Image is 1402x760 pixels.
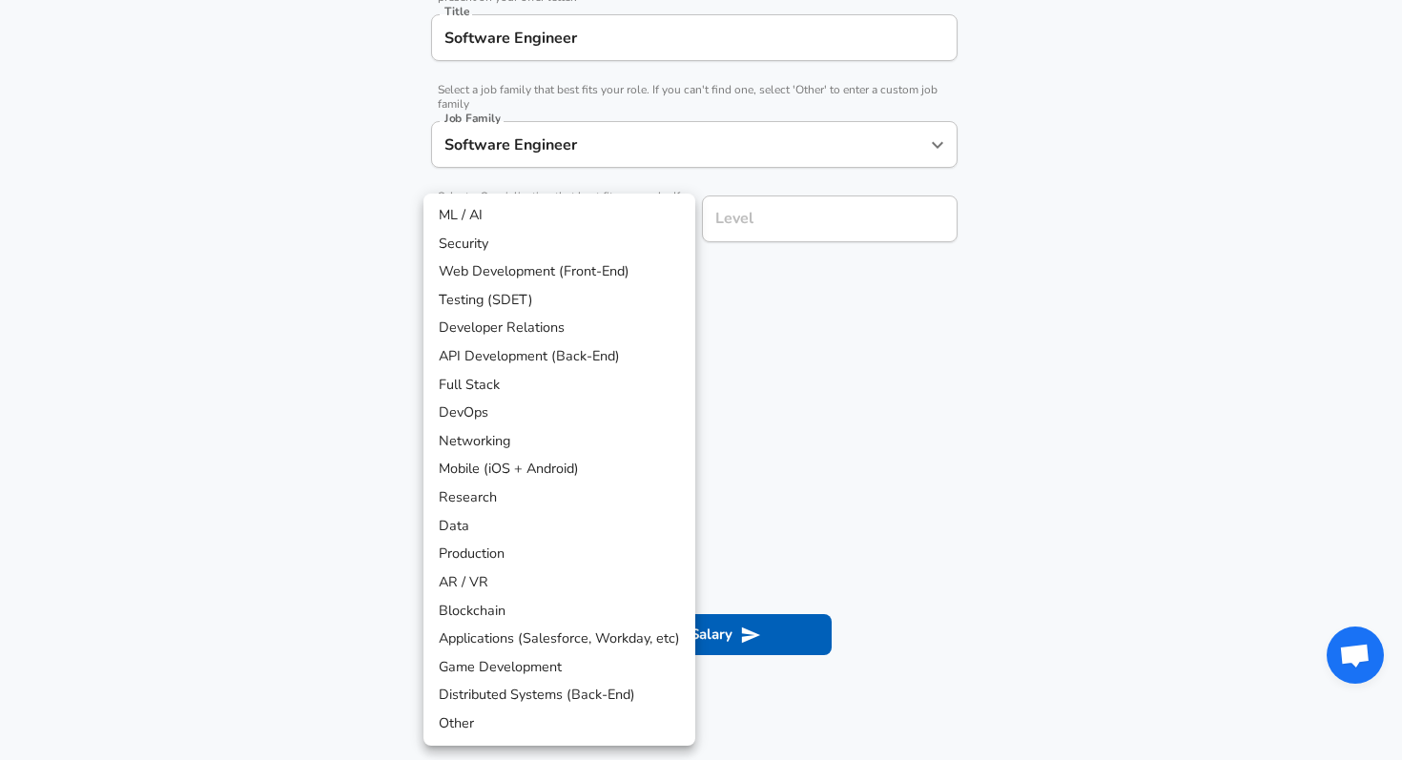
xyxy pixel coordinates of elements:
[423,625,695,653] li: Applications (Salesforce, Workday, etc)
[423,597,695,626] li: Blockchain
[423,512,695,541] li: Data
[423,568,695,597] li: AR / VR
[423,201,695,230] li: ML / AI
[423,286,695,315] li: Testing (SDET)
[423,483,695,512] li: Research
[423,314,695,342] li: Developer Relations
[423,427,695,456] li: Networking
[423,342,695,371] li: API Development (Back-End)
[423,371,695,400] li: Full Stack
[423,681,695,709] li: Distributed Systems (Back-End)
[423,455,695,483] li: Mobile (iOS + Android)
[423,540,695,568] li: Production
[423,230,695,258] li: Security
[423,653,695,682] li: Game Development
[1327,626,1384,684] div: Open chat
[423,257,695,286] li: Web Development (Front-End)
[423,399,695,427] li: DevOps
[423,709,695,738] li: Other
